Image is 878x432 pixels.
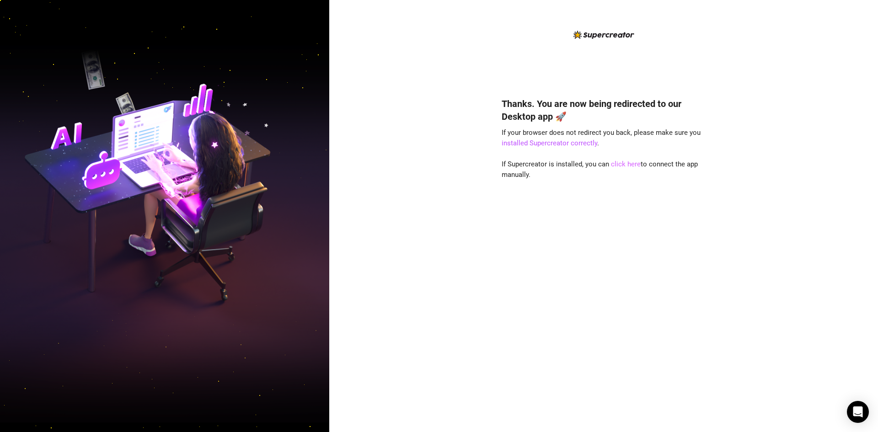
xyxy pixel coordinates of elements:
span: If Supercreator is installed, you can to connect the app manually. [502,160,698,179]
span: If your browser does not redirect you back, please make sure you . [502,128,701,148]
div: Open Intercom Messenger [847,401,869,423]
a: installed Supercreator correctly [502,139,597,147]
a: click here [611,160,641,168]
h4: Thanks. You are now being redirected to our Desktop app 🚀 [502,97,706,123]
img: logo-BBDzfeDw.svg [573,31,634,39]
